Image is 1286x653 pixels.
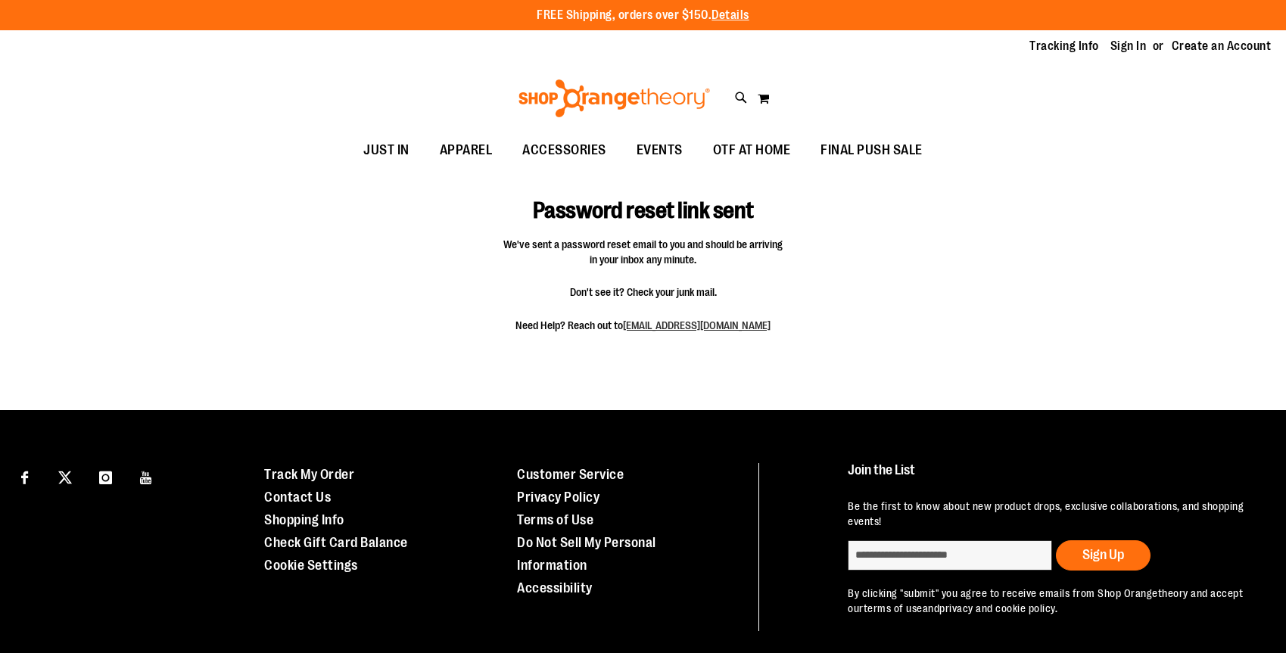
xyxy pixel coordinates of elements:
img: Shop Orangetheory [516,79,712,117]
a: Visit our X page [52,463,79,490]
span: We've sent a password reset email to you and should be arriving in your inbox any minute. [503,237,783,267]
h1: Password reset link sent [466,176,820,224]
p: By clicking "submit" you agree to receive emails from Shop Orangetheory and accept our and [848,586,1253,616]
p: Be the first to know about new product drops, exclusive collaborations, and shopping events! [848,499,1253,529]
p: FREE Shipping, orders over $150. [537,7,749,24]
span: Need Help? Reach out to [503,318,783,333]
a: Cookie Settings [264,558,358,573]
span: OTF AT HOME [713,133,791,167]
h4: Join the List [848,463,1253,491]
a: Visit our Instagram page [92,463,119,490]
a: terms of use [864,602,923,614]
a: Visit our Youtube page [133,463,160,490]
a: JUST IN [348,133,425,168]
span: JUST IN [363,133,409,167]
a: Tracking Info [1029,38,1099,54]
a: [EMAIL_ADDRESS][DOMAIN_NAME] [623,319,771,331]
a: Track My Order [264,467,354,482]
a: Accessibility [517,580,593,595]
a: FINAL PUSH SALE [805,133,938,168]
span: APPAREL [440,133,493,167]
button: Sign Up [1056,540,1151,571]
a: Privacy Policy [517,490,599,505]
a: Shopping Info [264,512,344,527]
input: enter email [848,540,1052,571]
a: APPAREL [425,133,508,168]
a: Create an Account [1172,38,1272,54]
a: Sign In [1110,38,1147,54]
a: EVENTS [621,133,698,168]
a: OTF AT HOME [698,133,806,168]
span: EVENTS [637,133,683,167]
a: Check Gift Card Balance [264,535,408,550]
a: Customer Service [517,467,624,482]
a: Do Not Sell My Personal Information [517,535,656,573]
a: ACCESSORIES [507,133,621,168]
a: Details [712,8,749,22]
span: Sign Up [1082,547,1124,562]
a: Terms of Use [517,512,593,527]
span: FINAL PUSH SALE [820,133,923,167]
span: Don't see it? Check your junk mail. [503,285,783,300]
a: Contact Us [264,490,331,505]
a: privacy and cookie policy. [939,602,1057,614]
a: Visit our Facebook page [11,463,38,490]
img: Twitter [58,471,72,484]
span: ACCESSORIES [522,133,606,167]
